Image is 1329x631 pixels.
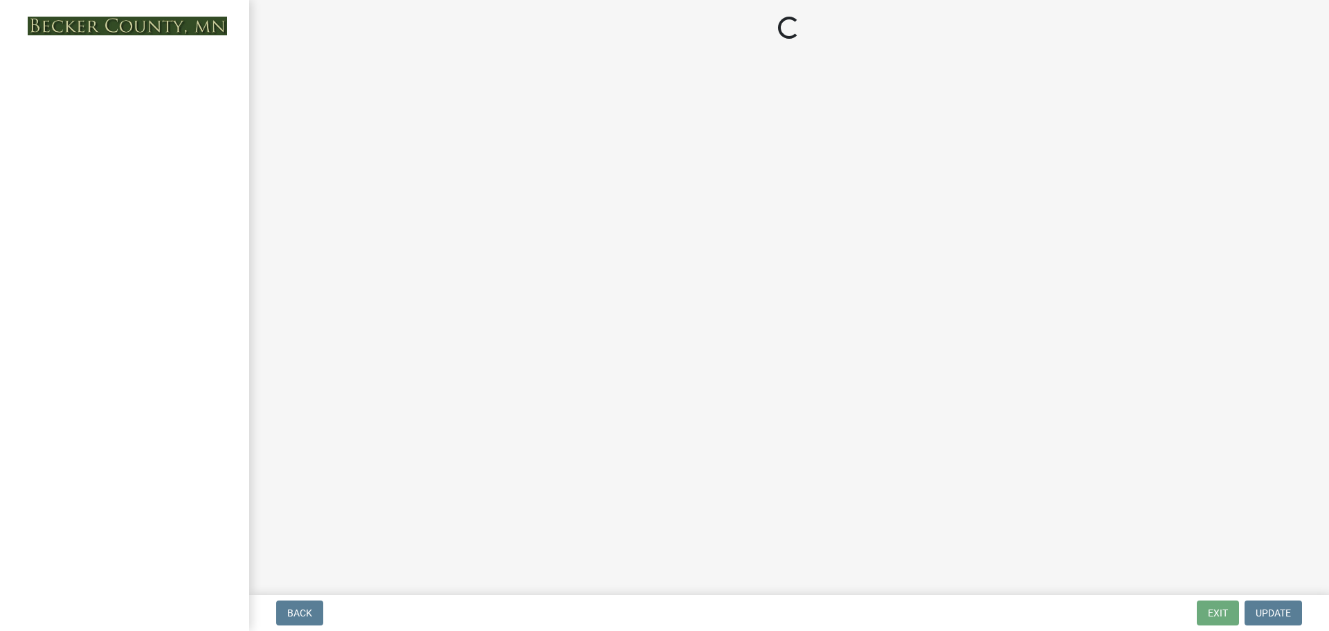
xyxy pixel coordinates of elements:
button: Exit [1197,601,1239,625]
span: Update [1256,607,1291,619]
img: Becker County, Minnesota [28,17,227,35]
button: Update [1245,601,1302,625]
button: Back [276,601,323,625]
span: Back [287,607,312,619]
